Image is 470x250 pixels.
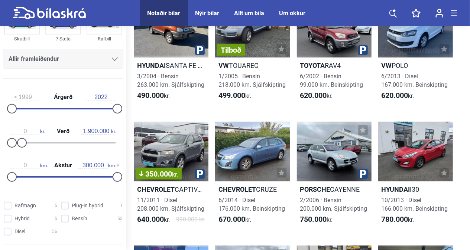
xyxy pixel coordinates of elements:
[45,34,81,43] div: 7 Sæta
[55,202,57,210] span: 5
[72,215,87,223] span: Bensín
[378,61,453,70] h2: POLO
[297,122,372,231] a: PorscheCAYENNE2/2006 · Bensín200.000 km. Sjálfskipting750.000kr.
[137,91,170,100] span: kr.
[221,46,242,54] span: Tilboð
[195,10,220,17] a: Nýir bílar
[300,62,325,69] b: Toyota
[378,122,453,231] a: HyundaiI3010/2013 · Dísel166.000 km. Beinskipting780.000kr.
[382,185,410,193] b: Hyundai
[218,91,245,100] b: 499.000
[176,215,205,224] span: 990.000 kr.
[55,128,71,134] span: Verð
[14,202,36,210] span: Rafmagn
[52,228,57,236] span: 56
[172,171,178,178] span: kr.
[218,215,245,224] b: 670.000
[14,215,30,223] span: Hybrid
[52,162,74,168] span: Akstur
[72,202,103,210] span: Plug-in hybrid
[14,228,25,236] span: Dísel
[218,73,286,88] span: 1/2005 · Bensín 218.000 km. Sjálfskipting
[382,215,408,224] b: 780.000
[9,54,59,64] span: Allir framleiðendur
[218,62,229,69] b: VW
[382,62,392,69] b: VW
[87,34,122,43] div: Rafbíll
[52,94,74,100] span: Árgerð
[279,10,306,17] a: Um okkur
[215,185,290,194] h2: CRUZE
[148,10,181,17] a: Notaðir bílar
[435,9,444,18] img: user-login.svg
[218,185,256,193] b: Chevrolet
[234,10,265,17] a: Allt um bíla
[300,215,327,224] b: 750.000
[382,215,414,224] span: kr.
[137,62,166,69] b: Hyundai
[382,73,448,88] span: 6/2013 · Dísel 167.000 km. Beinskipting
[297,185,372,194] h2: CAYENNE
[297,61,372,70] h2: RAV4
[117,215,123,223] span: 52
[382,197,448,212] span: 10/2013 · Dísel 166.000 km. Beinskipting
[358,45,368,55] img: parking.png
[55,215,57,223] span: 5
[218,215,251,224] span: kr.
[218,91,251,100] span: kr.
[137,215,164,224] b: 640.000
[134,61,208,70] h2: SANTA FE 2,7 V6
[300,73,363,88] span: 6/2002 · Bensín 99.000 km. Beinskipting
[4,34,40,43] div: Skutbíll
[300,215,333,224] span: kr.
[78,162,116,169] span: km.
[10,128,45,135] span: kr.
[134,185,208,194] h2: CAPTIVA LUX
[81,128,116,135] span: kr.
[382,91,408,100] b: 620.000
[215,61,290,70] h2: TOUAREG
[300,197,367,212] span: 2/2006 · Bensín 200.000 km. Sjálfskipting
[137,185,175,193] b: Chevrolet
[137,197,204,212] span: 11/2011 · Dísel 208.000 km. Sjálfskipting
[300,91,327,100] b: 620.000
[134,122,208,231] a: 350.000kr.ChevroletCAPTIVA LUX11/2011 · Dísel208.000 km. Sjálfskipting640.000kr.990.000 kr.
[300,91,333,100] span: kr.
[139,170,178,178] span: 350.000
[137,91,164,100] b: 490.000
[137,215,170,224] span: kr.
[137,73,204,88] span: 3/2004 · Bensín 263.000 km. Sjálfskipting
[10,162,48,169] span: km.
[358,169,368,179] img: parking.png
[195,169,205,179] img: parking.png
[300,185,330,193] b: Porsche
[218,197,285,212] span: 6/2014 · Dísel 176.000 km. Beinskipting
[120,202,123,210] span: 1
[378,185,453,194] h2: I30
[195,45,205,55] img: parking.png
[215,122,290,231] a: ChevroletCRUZE6/2014 · Dísel176.000 km. Beinskipting670.000kr.
[382,91,414,100] span: kr.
